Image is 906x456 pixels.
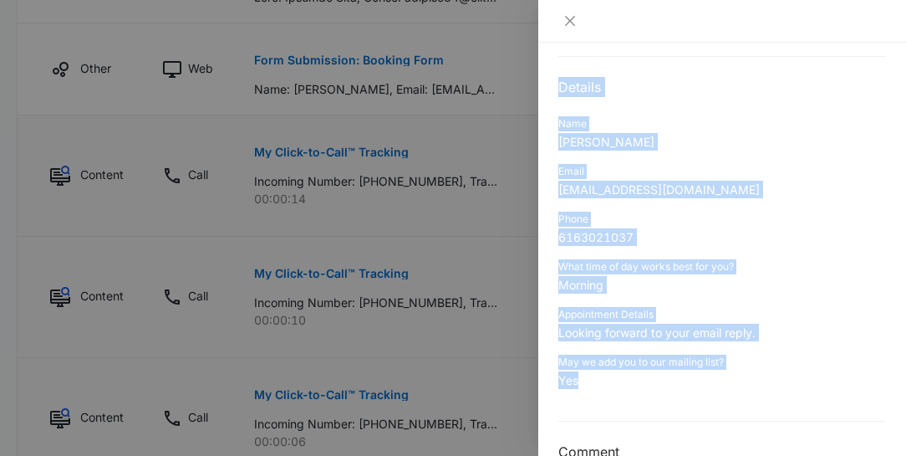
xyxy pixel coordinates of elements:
div: May we add you to our mailing list? [558,355,886,370]
span: Yes [558,373,578,387]
div: Email [558,164,886,179]
span: Looking forward to your email reply. [558,325,756,340]
span: 6163021037 [558,230,634,244]
div: Appointment Details [558,307,886,322]
span: [PERSON_NAME] [558,135,654,149]
span: close [563,14,577,28]
div: What time of day works best for you? [558,259,886,274]
div: Name [558,116,886,131]
span: Morning [558,278,603,292]
button: Close [558,13,582,28]
div: Phone [558,212,886,227]
h2: Details [558,77,886,97]
span: [EMAIL_ADDRESS][DOMAIN_NAME] [558,182,760,197]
